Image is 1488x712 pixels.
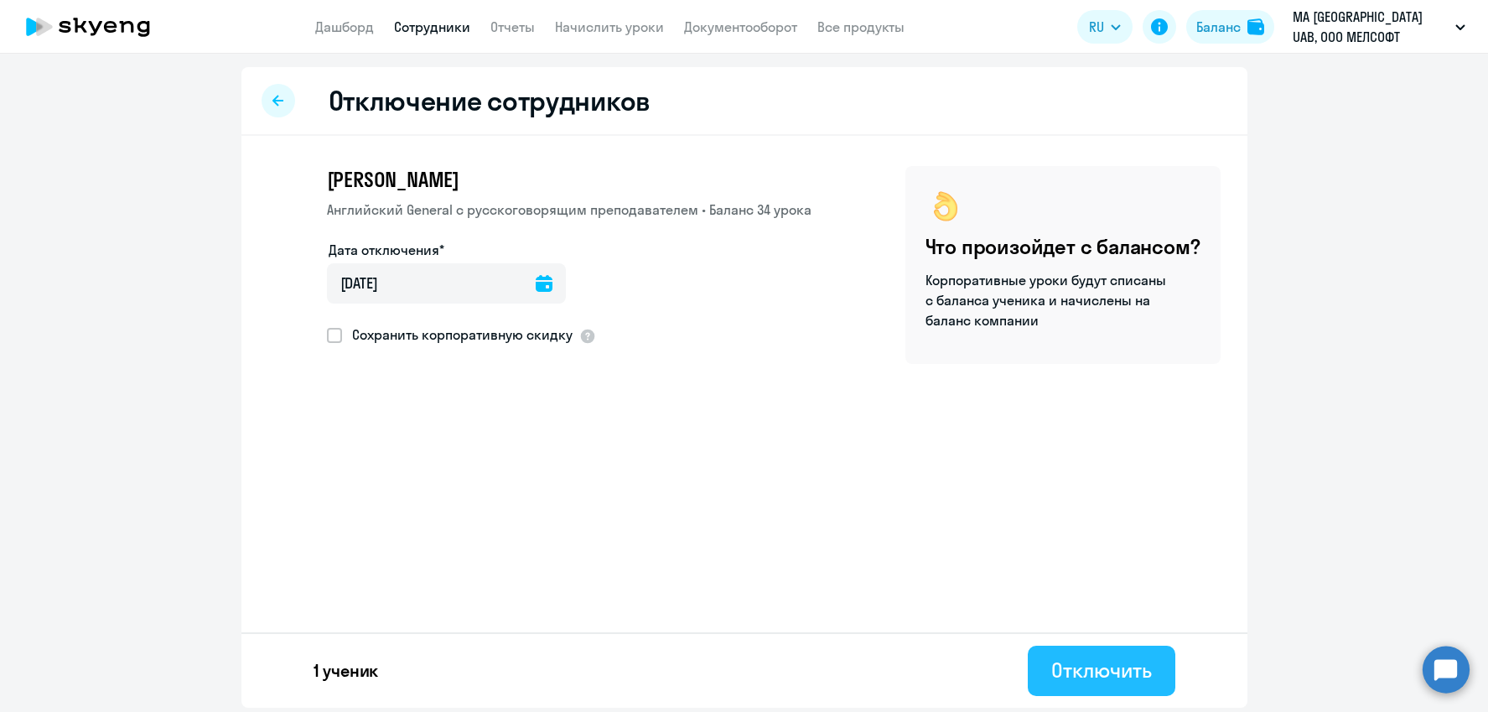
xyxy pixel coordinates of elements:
img: balance [1247,18,1264,35]
span: Сохранить корпоративную скидку [342,325,573,345]
a: Отчеты [490,18,535,35]
a: Сотрудники [394,18,470,35]
button: Балансbalance [1186,10,1274,44]
a: Начислить уроки [555,18,664,35]
input: дд.мм.гггг [327,263,566,304]
a: Дашборд [315,18,374,35]
button: MA [GEOGRAPHIC_DATA] UAB, ООО МЕЛСОФТ [1284,7,1474,47]
span: [PERSON_NAME] [327,166,459,193]
a: Документооборот [684,18,797,35]
a: Все продукты [817,18,905,35]
div: Отключить [1051,657,1151,683]
span: RU [1089,17,1104,37]
p: Английский General с русскоговорящим преподавателем • Баланс 34 урока [327,200,811,220]
button: Отключить [1028,646,1174,696]
p: Корпоративные уроки будут списаны с баланса ученика и начислены на баланс компании [925,270,1169,330]
p: MA [GEOGRAPHIC_DATA] UAB, ООО МЕЛСОФТ [1293,7,1449,47]
p: 1 ученик [314,659,379,683]
label: Дата отключения* [329,240,444,260]
button: RU [1077,10,1133,44]
img: ok [925,186,966,226]
div: Баланс [1196,17,1241,37]
h2: Отключение сотрудников [329,84,651,117]
h4: Что произойдет с балансом? [925,233,1200,260]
